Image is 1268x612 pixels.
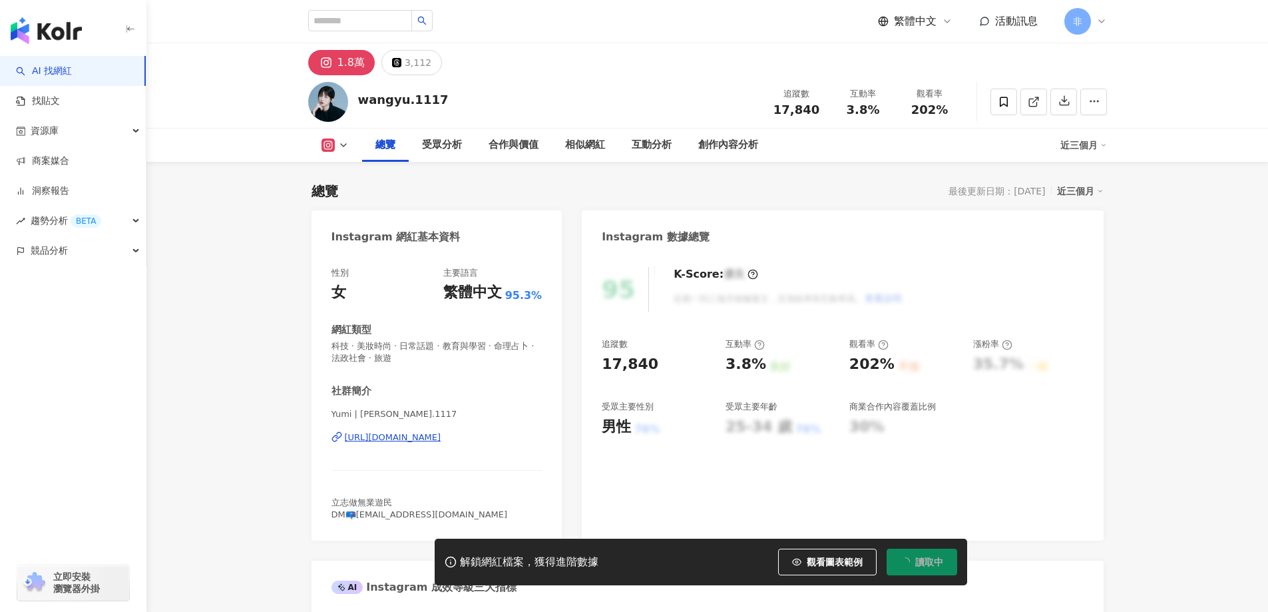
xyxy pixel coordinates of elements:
div: 合作與價值 [489,137,538,153]
span: rise [16,216,25,226]
span: 繁體中文 [894,14,937,29]
div: 男性 [602,417,631,438]
div: 解鎖網紅檔案，獲得進階數據 [460,555,598,569]
span: search [417,16,427,25]
div: 202% [849,354,895,375]
div: 17,840 [602,354,658,375]
span: 資源庫 [31,116,59,146]
div: 近三個月 [1057,182,1104,200]
span: 17,840 [773,103,819,117]
a: 洞察報告 [16,184,69,198]
div: 受眾主要年齡 [726,401,777,413]
div: 互動率 [726,338,765,350]
div: 觀看率 [905,87,955,101]
div: 3.8% [726,354,766,375]
span: loading [900,557,910,567]
span: 95.3% [505,288,542,303]
div: 受眾分析 [422,137,462,153]
span: 立志做無業遊民 DM📪[EMAIL_ADDRESS][DOMAIN_NAME] [331,497,508,519]
div: [URL][DOMAIN_NAME] [345,432,441,444]
div: 女 [331,282,346,303]
div: 追蹤數 [771,87,822,101]
a: 商案媒合 [16,154,69,168]
div: 性別 [331,267,349,279]
div: 總覽 [375,137,395,153]
div: 1.8萬 [337,53,365,72]
button: 觀看圖表範例 [778,549,877,575]
div: 創作內容分析 [698,137,758,153]
div: 最後更新日期：[DATE] [949,186,1045,196]
span: 觀看圖表範例 [807,557,863,567]
a: [URL][DOMAIN_NAME] [331,432,542,444]
span: 科技 · 美妝時尚 · 日常話題 · 教育與學習 · 命理占卜 · 法政社會 · 旅遊 [331,340,542,364]
div: 互動分析 [632,137,672,153]
div: 受眾主要性別 [602,401,654,413]
button: 1.8萬 [308,50,375,75]
div: 追蹤數 [602,338,628,350]
div: 繁體中文 [443,282,502,303]
div: 商業合作內容覆蓋比例 [849,401,936,413]
a: 找貼文 [16,95,60,108]
img: KOL Avatar [308,82,348,122]
div: BETA [71,214,101,228]
div: 觀看率 [849,338,889,350]
button: 讀取中 [887,549,957,575]
div: Instagram 網紅基本資料 [331,230,461,244]
div: 互動率 [838,87,889,101]
div: 主要語言 [443,267,478,279]
img: logo [11,17,82,44]
div: wangyu.1117 [358,91,449,108]
span: 活動訊息 [995,15,1038,27]
a: chrome extension立即安裝 瀏覽器外掛 [17,565,129,601]
span: 立即安裝 瀏覽器外掛 [53,571,100,595]
span: 讀取中 [915,557,943,567]
div: 社群簡介 [331,384,371,398]
div: 3,112 [405,53,431,72]
span: 202% [911,103,949,117]
button: 3,112 [381,50,442,75]
div: K-Score : [674,267,758,282]
span: 競品分析 [31,236,68,266]
div: AI [331,581,363,594]
div: 相似網紅 [565,137,605,153]
div: 網紅類型 [331,323,371,337]
span: 非 [1073,14,1082,29]
div: 近三個月 [1060,135,1107,156]
div: 總覽 [312,182,338,200]
div: Instagram 成效等級三大指標 [331,580,517,595]
span: Yumi | [PERSON_NAME].1117 [331,408,542,420]
img: chrome extension [21,572,47,593]
span: 3.8% [847,103,880,117]
div: Instagram 數據總覽 [602,230,710,244]
a: searchAI 找網紅 [16,65,72,78]
span: 趨勢分析 [31,206,101,236]
div: 漲粉率 [973,338,1012,350]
